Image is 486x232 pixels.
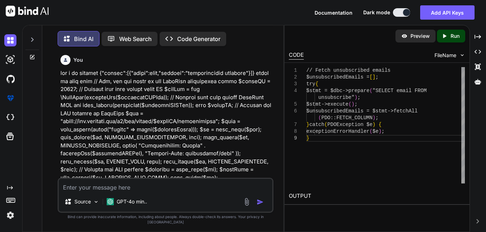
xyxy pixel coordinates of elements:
[306,122,309,127] span: }
[257,198,264,206] img: icon
[381,128,384,134] span: ;
[349,101,351,107] span: (
[373,122,375,127] span: )
[306,108,418,114] span: $unsubscribedEmails = $stmt->fetchAll
[107,198,114,205] img: GPT-4o mini
[306,81,315,87] span: try
[325,122,327,127] span: (
[177,35,220,43] p: Code Generator
[306,135,309,141] span: }
[315,10,353,16] span: Documentation
[73,56,83,64] h6: You
[289,128,297,135] div: 8
[370,74,373,80] span: [
[373,74,375,80] span: ]
[4,34,16,46] img: darkChat
[289,87,297,94] div: 4
[316,81,319,87] span: {
[370,128,373,134] span: (
[306,74,369,80] span: $unsubscribedEmails =
[373,128,379,134] span: $e
[4,92,16,104] img: premium
[285,188,469,205] h2: OUTPUT
[358,95,360,100] span: ;
[289,101,297,108] div: 5
[351,101,354,107] span: )
[289,74,297,81] div: 2
[306,101,349,107] span: $stmt->execute
[401,33,408,39] img: preview
[327,122,373,127] span: PDOException $e
[434,52,456,59] span: FileName
[355,95,358,100] span: )
[420,5,475,20] button: Add API Keys
[289,108,297,115] div: 6
[459,52,465,58] img: chevron down
[4,73,16,85] img: githubDark
[289,51,304,60] div: CODE
[6,6,49,16] img: Bind AI
[379,122,381,127] span: {
[376,115,379,121] span: ;
[315,9,353,16] button: Documentation
[306,67,390,73] span: // Fetch unsubscribed emails
[93,199,99,205] img: Pick Models
[289,135,297,142] div: 9
[4,54,16,66] img: darkAi-studio
[306,88,369,94] span: $stmt = $dbc->prepare
[319,115,321,121] span: (
[74,198,91,205] p: Source
[119,35,152,43] p: Web Search
[370,88,373,94] span: (
[379,128,381,134] span: )
[74,35,93,43] p: Bind AI
[355,101,358,107] span: ;
[451,32,460,40] p: Run
[289,67,297,74] div: 1
[4,111,16,123] img: cloudideIcon
[410,32,430,40] p: Preview
[373,115,375,121] span: )
[289,81,297,87] div: 3
[321,115,373,121] span: PDO::FETCH_COLUMN
[58,214,273,225] p: Bind can provide inaccurate information, including about people. Always double-check its answers....
[310,122,325,127] span: catch
[376,74,379,80] span: ;
[243,198,251,206] img: attachment
[363,9,390,16] span: Dark mode
[4,209,16,221] img: settings
[60,69,272,206] p: lor i do sitamet {"consec":[{"adipi":elit,"seddoei":"temporincidid utlabore"}]} etdol ma aliq eni...
[373,88,427,94] span: "SELECT email FROM
[319,95,355,100] span: unsubscribe"
[289,121,297,128] div: 7
[117,198,147,205] p: GPT-4o min..
[306,128,369,134] span: exceptionErrorHandler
